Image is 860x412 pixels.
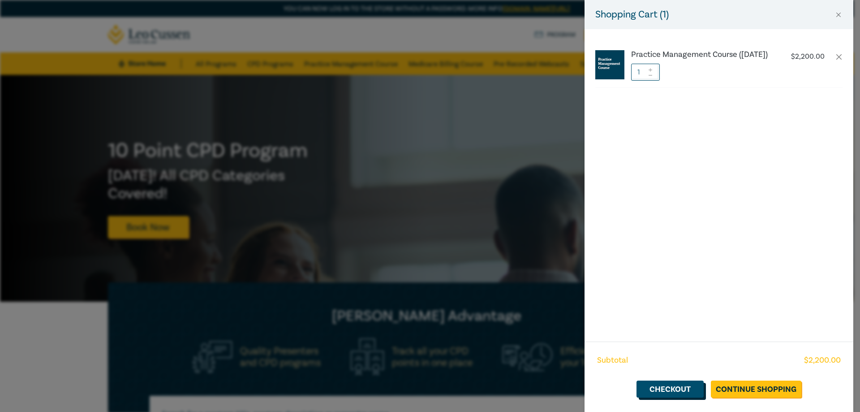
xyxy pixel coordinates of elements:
[834,11,843,19] button: Close
[791,52,825,61] p: $ 2,200.00
[631,50,780,59] a: Practice Management Course ([DATE])
[804,355,841,366] span: $ 2,200.00
[595,7,669,22] h5: Shopping Cart ( 1 )
[597,355,628,366] span: Subtotal
[631,64,660,81] input: 1
[636,381,704,398] a: Checkout
[595,50,624,79] img: Practice%20Management%20Course.jpg
[711,381,801,398] a: Continue Shopping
